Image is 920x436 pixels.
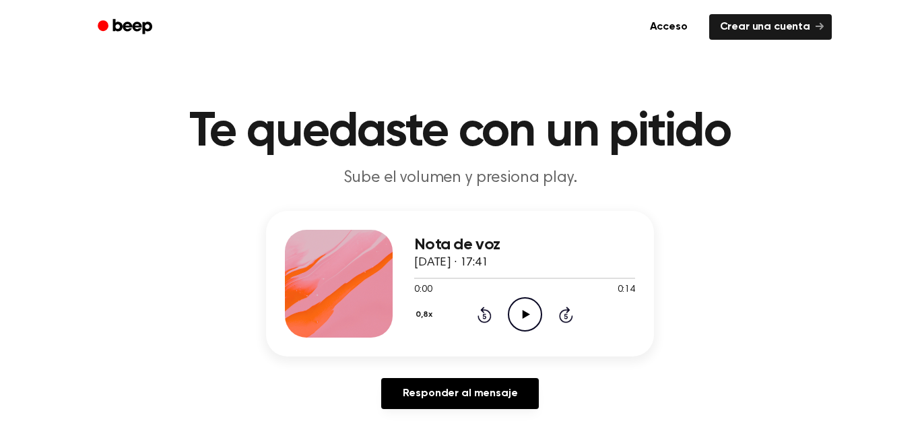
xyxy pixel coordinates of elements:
font: Nota de voz [414,237,500,253]
font: 0:00 [414,285,432,294]
a: Responder al mensaje [381,378,539,409]
a: Bip [88,14,164,40]
font: [DATE] · 17:41 [414,257,488,269]
font: Crear una cuenta [720,22,810,32]
font: 0:14 [618,285,635,294]
font: Acceso [650,22,688,32]
button: 0,8x [414,303,437,326]
font: 0,8x [416,311,432,319]
font: Sube el volumen y presiona play. [343,170,577,186]
a: Crear una cuenta [709,14,832,40]
font: Responder al mensaje [403,388,518,399]
font: Te quedaste con un pitido [189,108,730,156]
a: Acceso [636,11,701,42]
